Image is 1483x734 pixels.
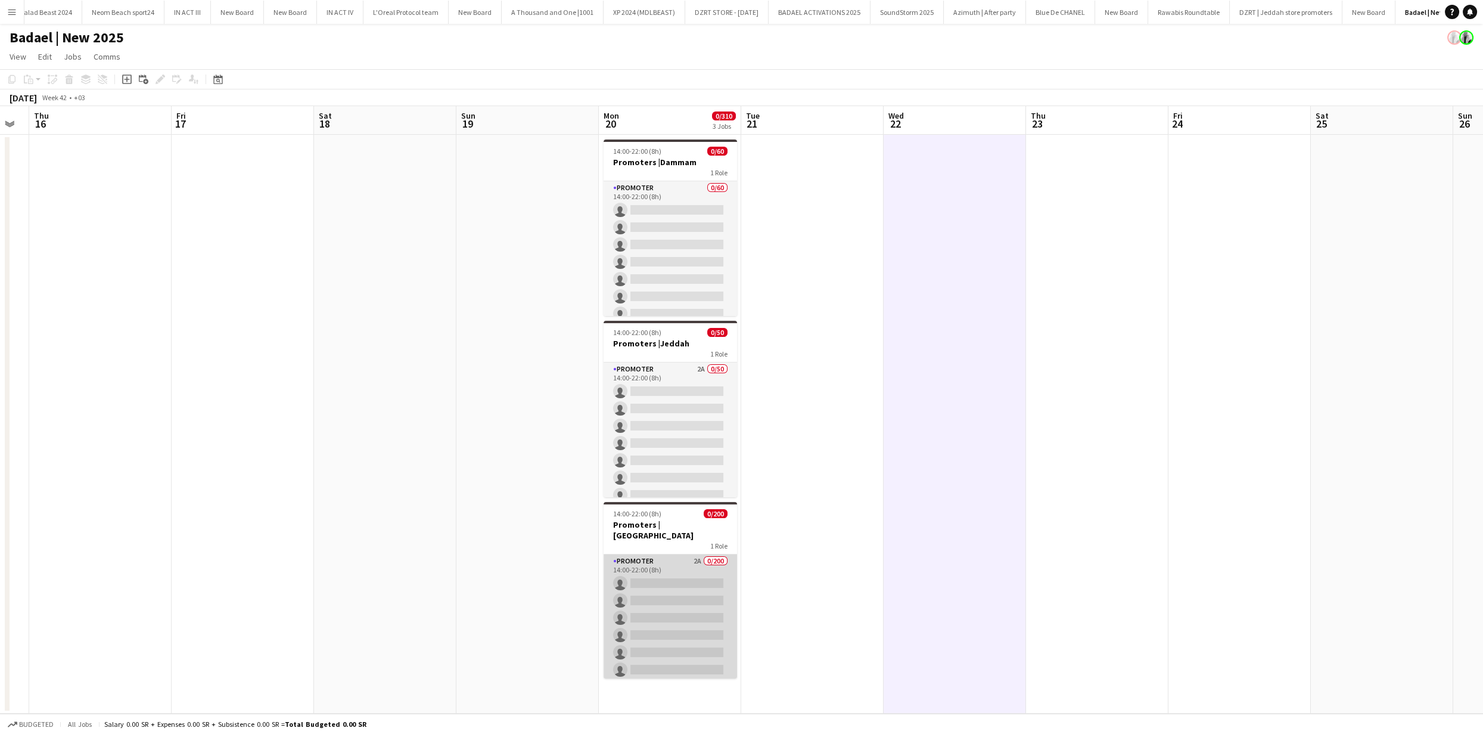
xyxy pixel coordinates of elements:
button: IN ACT IV [317,1,363,24]
a: View [5,49,31,64]
button: New Board [211,1,264,24]
span: 18 [317,117,332,131]
button: Blue De CHANEL [1026,1,1095,24]
button: IN ACT III [164,1,211,24]
span: Sat [319,110,332,121]
span: Budgeted [19,720,54,729]
span: Total Budgeted 0.00 SR [285,720,366,729]
h3: Promoters |Jeddah [604,338,737,349]
h3: Promoters |[GEOGRAPHIC_DATA] [604,519,737,541]
span: Wed [888,110,904,121]
button: New Board [449,1,502,24]
span: Mon [604,110,619,121]
span: 20 [602,117,619,131]
app-job-card: 14:00-22:00 (8h)0/60Promoters |Dammam1 RolePROMOTER0/6014:00-22:00 (8h) [604,140,737,316]
span: Sat [1316,110,1329,121]
span: 26 [1456,117,1472,131]
span: 23 [1029,117,1046,131]
button: BADAEL ACTIVATIONS 2025 [769,1,870,24]
div: Salary 0.00 SR + Expenses 0.00 SR + Subsistence 0.00 SR = [104,720,366,729]
span: 14:00-22:00 (8h) [613,509,661,518]
span: 14:00-22:00 (8h) [613,328,661,337]
button: New Board [1095,1,1148,24]
app-user-avatar: Ali Shamsan [1459,30,1473,45]
button: New Board [264,1,317,24]
button: XP 2024 (MDLBEAST) [604,1,685,24]
span: 0/200 [704,509,727,518]
button: DZRT STORE - [DATE] [685,1,769,24]
span: 0/50 [707,328,727,337]
span: All jobs [66,720,94,729]
span: 21 [744,117,760,131]
span: Sun [1458,110,1472,121]
span: 1 Role [710,168,727,177]
button: Neom Beach sport24 [82,1,164,24]
a: Jobs [59,49,86,64]
h3: Promoters |Dammam [604,157,737,168]
button: DZRT | Jeddah store promoters [1230,1,1342,24]
button: Badael | New 2025 [1395,1,1470,24]
button: Balad Beast 2024 [10,1,82,24]
button: Rawabis Roundtable [1148,1,1230,24]
a: Comms [89,49,125,64]
span: Jobs [64,51,82,62]
span: 22 [887,117,904,131]
button: L'Oreal Protocol team [363,1,449,24]
a: Edit [33,49,57,64]
span: Comms [94,51,120,62]
span: 24 [1171,117,1183,131]
span: 16 [32,117,49,131]
div: +03 [74,93,85,102]
span: 14:00-22:00 (8h) [613,147,661,156]
span: Sun [461,110,475,121]
button: Azimuth | After party [944,1,1026,24]
button: A Thousand and One |1001 [502,1,604,24]
button: Budgeted [6,718,55,731]
span: 17 [175,117,186,131]
span: 0/60 [707,147,727,156]
span: Thu [34,110,49,121]
app-job-card: 14:00-22:00 (8h)0/50Promoters |Jeddah1 RolePROMOTER2A0/5014:00-22:00 (8h) [604,321,737,497]
span: 19 [459,117,475,131]
span: Tue [746,110,760,121]
span: Edit [38,51,52,62]
app-job-card: 14:00-22:00 (8h)0/200Promoters |[GEOGRAPHIC_DATA]1 RolePROMOTER2A0/20014:00-22:00 (8h) [604,502,737,679]
span: 0/310 [712,112,736,120]
span: 1 Role [710,541,727,550]
span: Week 42 [39,93,69,102]
h1: Badael | New 2025 [10,29,124,47]
span: Fri [1173,110,1183,121]
span: 25 [1314,117,1329,131]
span: 1 Role [710,349,727,358]
div: [DATE] [10,92,37,104]
span: View [10,51,26,62]
button: New Board [1342,1,1395,24]
span: Thu [1031,110,1046,121]
app-user-avatar: Ali Shamsan [1447,30,1462,45]
button: SoundStorm 2025 [870,1,944,24]
span: Fri [176,110,186,121]
div: 3 Jobs [713,122,735,131]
